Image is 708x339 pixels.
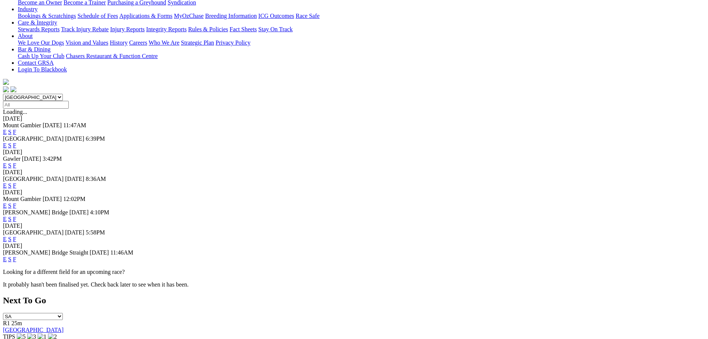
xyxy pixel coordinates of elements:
a: F [13,216,16,222]
a: E [3,216,7,222]
a: E [3,129,7,135]
a: Injury Reports [110,26,145,32]
a: About [18,33,33,39]
span: [GEOGRAPHIC_DATA] [3,229,64,236]
a: Stay On Track [258,26,292,32]
div: [DATE] [3,243,705,249]
a: F [13,182,16,189]
a: Track Injury Rebate [61,26,109,32]
a: E [3,142,7,148]
div: [DATE] [3,223,705,229]
input: Select date [3,101,69,109]
a: Fact Sheets [230,26,257,32]
a: S [8,256,12,262]
div: [DATE] [3,189,705,196]
span: 11:46AM [110,249,133,256]
a: Login To Blackbook [18,66,67,73]
span: Loading... [3,109,27,115]
span: [DATE] [65,229,84,236]
div: Industry [18,13,705,19]
span: [DATE] [43,122,62,128]
div: [DATE] [3,115,705,122]
span: [GEOGRAPHIC_DATA] [3,176,64,182]
a: Industry [18,6,38,12]
div: [DATE] [3,149,705,156]
span: 4:10PM [90,209,109,215]
a: MyOzChase [174,13,204,19]
span: [DATE] [69,209,89,215]
span: [DATE] [65,176,84,182]
p: Looking for a different field for an upcoming race? [3,269,705,275]
div: Bar & Dining [18,53,705,60]
a: Privacy Policy [216,39,250,46]
a: Careers [129,39,147,46]
a: Contact GRSA [18,60,54,66]
a: Care & Integrity [18,19,57,26]
a: Cash Up Your Club [18,53,64,59]
a: Breeding Information [205,13,257,19]
a: F [13,236,16,242]
a: Vision and Values [65,39,108,46]
span: 25m [12,320,22,326]
a: Strategic Plan [181,39,214,46]
span: 8:36AM [86,176,106,182]
h2: Next To Go [3,295,705,306]
a: S [8,216,12,222]
a: F [13,162,16,169]
span: 5:58PM [86,229,105,236]
a: Bar & Dining [18,46,51,52]
a: E [3,162,7,169]
a: Applications & Forms [119,13,172,19]
a: S [8,129,12,135]
a: Who We Are [149,39,180,46]
a: S [8,162,12,169]
div: [DATE] [3,169,705,176]
a: S [8,182,12,189]
a: We Love Our Dogs [18,39,64,46]
a: Chasers Restaurant & Function Centre [66,53,158,59]
a: S [8,202,12,209]
span: [DATE] [43,196,62,202]
a: F [13,256,16,262]
a: S [8,142,12,148]
span: Gawler [3,156,20,162]
img: facebook.svg [3,86,9,92]
img: logo-grsa-white.png [3,79,9,85]
img: twitter.svg [10,86,16,92]
span: 3:42PM [43,156,62,162]
span: 11:47AM [63,122,86,128]
a: Stewards Reports [18,26,59,32]
a: [GEOGRAPHIC_DATA] [3,327,64,333]
a: History [110,39,127,46]
a: F [13,129,16,135]
a: F [13,142,16,148]
span: Mount Gambier [3,196,41,202]
div: About [18,39,705,46]
a: Bookings & Scratchings [18,13,76,19]
a: Race Safe [295,13,319,19]
span: [PERSON_NAME] Bridge Straight [3,249,88,256]
span: [DATE] [22,156,41,162]
span: 12:02PM [63,196,85,202]
a: E [3,236,7,242]
span: R1 [3,320,10,326]
a: E [3,202,7,209]
span: Mount Gambier [3,122,41,128]
span: [DATE] [90,249,109,256]
span: [GEOGRAPHIC_DATA] [3,135,64,142]
a: F [13,202,16,209]
a: Rules & Policies [188,26,228,32]
a: E [3,256,7,262]
a: Integrity Reports [146,26,187,32]
a: Schedule of Fees [77,13,118,19]
span: [DATE] [65,135,84,142]
span: 6:39PM [86,135,105,142]
partial: It probably hasn't been finalised yet. Check back later to see when it has been. [3,281,189,288]
a: ICG Outcomes [258,13,294,19]
div: Care & Integrity [18,26,705,33]
a: S [8,236,12,242]
a: E [3,182,7,189]
span: [PERSON_NAME] Bridge [3,209,68,215]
